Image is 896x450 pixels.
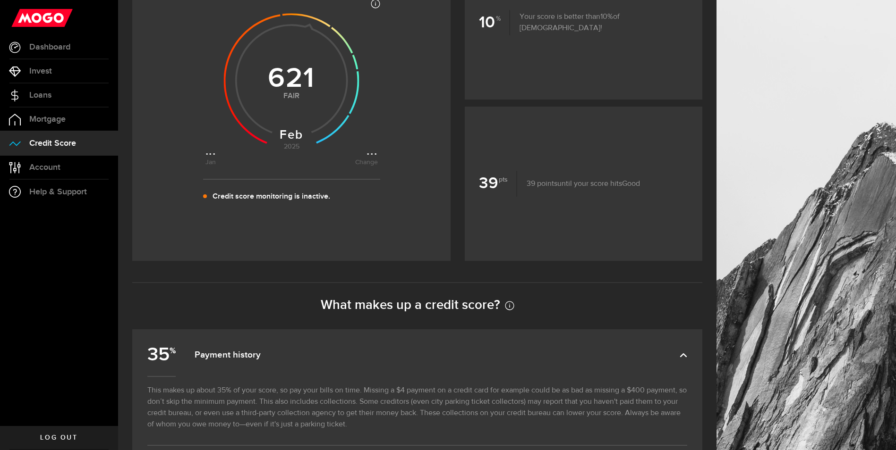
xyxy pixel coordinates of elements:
[517,178,640,190] p: until your score hits
[29,43,70,51] span: Dashboard
[600,13,613,21] span: 10
[527,180,557,188] span: 39 points
[479,10,510,35] b: 10
[195,350,680,361] dfn: Payment history
[29,188,87,196] span: Help & Support
[622,180,640,188] span: Good
[29,115,66,124] span: Mortgage
[132,297,702,313] h2: What makes up a credit score?
[213,191,330,202] p: Credit score monitoring is inactive.
[8,4,36,32] button: Open LiveChat chat widget
[29,139,76,148] span: Credit Score
[29,67,52,75] span: Invest
[40,434,77,441] span: Log out
[147,376,687,445] p: This makes up about 35% of your score, so pay your bills on time. Missing a $4 payment on a credi...
[29,91,51,100] span: Loans
[170,346,176,356] sup: %
[147,340,178,370] b: 35
[510,11,688,34] p: Your score is better than of [DEMOGRAPHIC_DATA]!
[479,171,517,196] b: 39
[29,163,60,172] span: Account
